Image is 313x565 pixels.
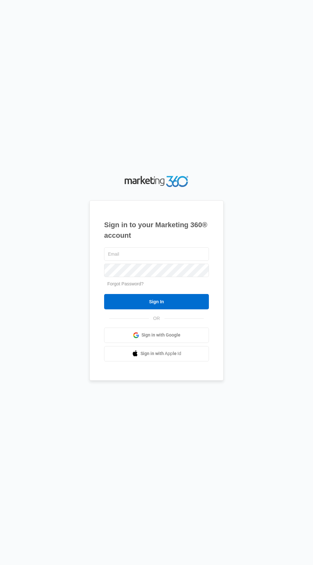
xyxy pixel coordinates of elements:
span: OR [149,315,164,322]
a: Sign in with Google [104,328,209,343]
input: Email [104,247,209,261]
span: Sign in with Apple Id [141,350,181,357]
a: Sign in with Apple Id [104,346,209,361]
input: Sign In [104,294,209,309]
a: Forgot Password? [107,281,144,286]
h1: Sign in to your Marketing 360® account [104,220,209,241]
span: Sign in with Google [141,332,180,338]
